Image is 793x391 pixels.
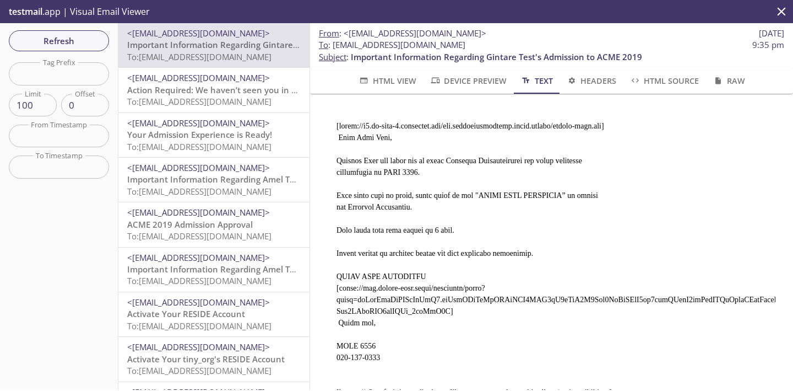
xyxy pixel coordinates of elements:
span: Important Information Regarding Amel Test's Admission to ACME 2019 [127,174,409,185]
span: From [319,28,339,39]
span: Raw [712,74,745,88]
span: Subject [319,51,346,62]
span: Refresh [18,34,100,48]
span: <[EMAIL_ADDRESS][DOMAIN_NAME]> [344,28,486,39]
span: Important Information Regarding Amel Test's Admission to ACME 2019 [127,264,409,275]
span: Activate Your RESIDE Account [127,308,245,319]
span: Device Preview [430,74,507,88]
span: Text [520,74,552,88]
p: : [319,39,784,63]
span: ACME 2019 Admission Approval [127,219,253,230]
div: <[EMAIL_ADDRESS][DOMAIN_NAME]>Your Admission Experience is Ready!To:[EMAIL_ADDRESS][DOMAIN_NAME] [118,113,309,157]
span: <[EMAIL_ADDRESS][DOMAIN_NAME]> [127,252,270,263]
span: Headers [566,74,616,88]
span: <[EMAIL_ADDRESS][DOMAIN_NAME]> [127,117,270,128]
span: : [EMAIL_ADDRESS][DOMAIN_NAME] [319,39,465,51]
span: Activate Your tiny_org's RESIDE Account [127,353,285,365]
span: : [319,28,486,39]
span: <[EMAIL_ADDRESS][DOMAIN_NAME]> [127,28,270,39]
span: <[EMAIL_ADDRESS][DOMAIN_NAME]> [127,162,270,173]
span: To: [EMAIL_ADDRESS][DOMAIN_NAME] [127,186,271,197]
span: To: [EMAIL_ADDRESS][DOMAIN_NAME] [127,231,271,242]
span: <[EMAIL_ADDRESS][DOMAIN_NAME]> [127,72,270,83]
div: <[EMAIL_ADDRESS][DOMAIN_NAME]>Activate Your tiny_org's RESIDE AccountTo:[EMAIL_ADDRESS][DOMAIN_NAME] [118,337,309,381]
span: HTML View [358,74,416,88]
div: <[EMAIL_ADDRESS][DOMAIN_NAME]>Important Information Regarding Amel Test's Admission to ACME 2019T... [118,158,309,202]
span: HTML Source [629,74,699,88]
span: [DATE] [759,28,784,39]
span: To: [EMAIL_ADDRESS][DOMAIN_NAME] [127,51,271,62]
span: Important Information Regarding Gintare Test's Admission to ACME 2019 [351,51,642,62]
span: To: [EMAIL_ADDRESS][DOMAIN_NAME] [127,365,271,376]
span: <[EMAIL_ADDRESS][DOMAIN_NAME]> [127,341,270,352]
span: To: [EMAIL_ADDRESS][DOMAIN_NAME] [127,320,271,331]
span: 9:35 pm [752,39,784,51]
span: Action Required: We haven’t seen you in your Reside account lately! [127,84,399,95]
span: <[EMAIL_ADDRESS][DOMAIN_NAME]> [127,297,270,308]
span: To [319,39,328,50]
span: To: [EMAIL_ADDRESS][DOMAIN_NAME] [127,96,271,107]
span: <[EMAIL_ADDRESS][DOMAIN_NAME]> [127,207,270,218]
span: testmail [9,6,42,18]
span: To: [EMAIL_ADDRESS][DOMAIN_NAME] [127,275,271,286]
div: <[EMAIL_ADDRESS][DOMAIN_NAME]>Important Information Regarding Amel Test's Admission to ACME 2019T... [118,248,309,292]
div: <[EMAIL_ADDRESS][DOMAIN_NAME]>ACME 2019 Admission ApprovalTo:[EMAIL_ADDRESS][DOMAIN_NAME] [118,202,309,247]
span: Your Admission Experience is Ready! [127,129,272,140]
div: <[EMAIL_ADDRESS][DOMAIN_NAME]>Action Required: We haven’t seen you in your Reside account lately!... [118,68,309,112]
span: Important Information Regarding Gintare Test's Admission to ACME 2019 [127,39,419,50]
div: <[EMAIL_ADDRESS][DOMAIN_NAME]>Important Information Regarding Gintare Test's Admission to ACME 20... [118,23,309,67]
div: <[EMAIL_ADDRESS][DOMAIN_NAME]>Activate Your RESIDE AccountTo:[EMAIL_ADDRESS][DOMAIN_NAME] [118,292,309,336]
button: Refresh [9,30,109,51]
span: To: [EMAIL_ADDRESS][DOMAIN_NAME] [127,141,271,152]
